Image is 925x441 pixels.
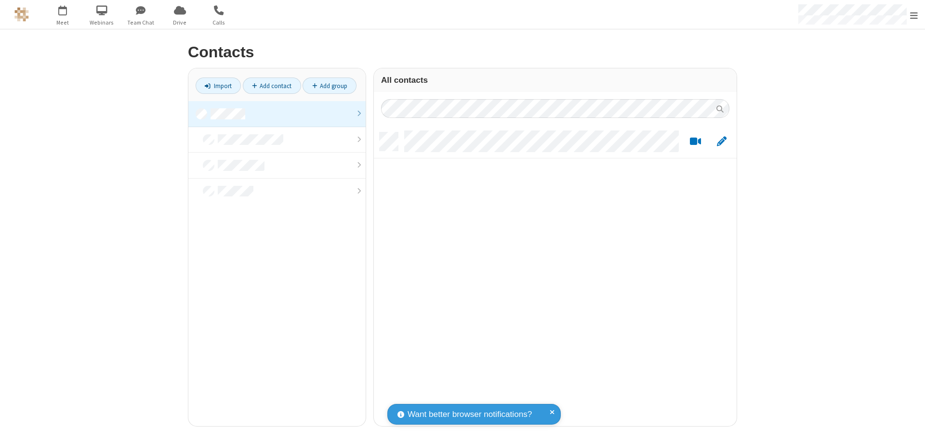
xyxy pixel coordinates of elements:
span: Drive [162,18,198,27]
span: Team Chat [123,18,159,27]
span: Want better browser notifications? [408,408,532,421]
iframe: Chat [901,416,918,434]
a: Add group [303,78,357,94]
span: Meet [45,18,81,27]
h3: All contacts [381,76,729,85]
span: Webinars [84,18,120,27]
span: Calls [201,18,237,27]
h2: Contacts [188,44,737,61]
a: Import [196,78,241,94]
button: Edit [712,136,731,148]
div: grid [374,125,737,426]
img: QA Selenium DO NOT DELETE OR CHANGE [14,7,29,22]
a: Add contact [243,78,301,94]
button: Start a video meeting [686,136,705,148]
